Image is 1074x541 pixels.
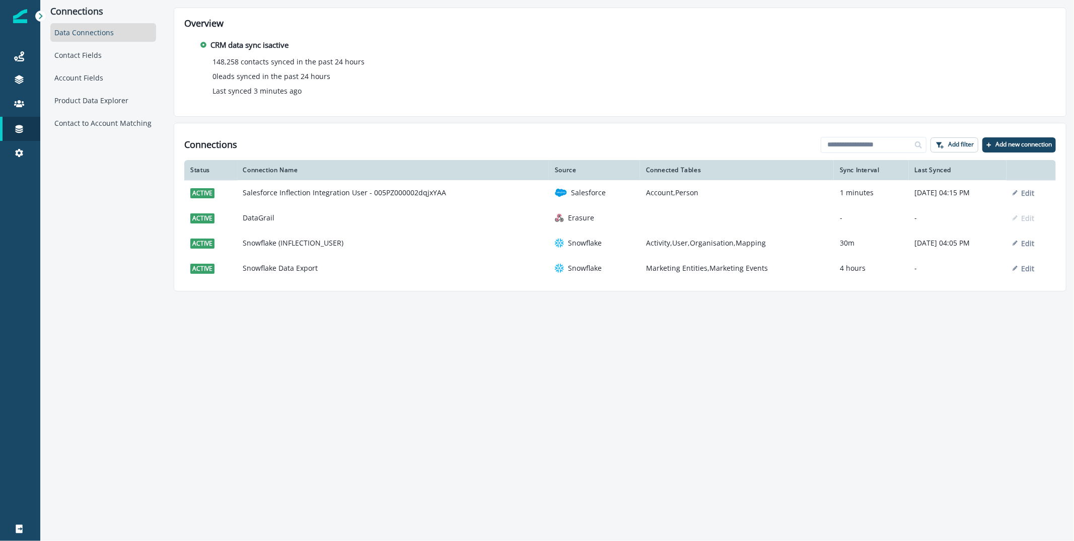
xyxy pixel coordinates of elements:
[915,263,1000,273] p: -
[50,23,156,42] div: Data Connections
[555,264,564,273] img: snowflake
[237,230,549,256] td: Snowflake (INFLECTION_USER)
[640,230,834,256] td: Activity,User,Organisation,Mapping
[1013,188,1035,198] button: Edit
[210,39,289,51] p: CRM data sync is active
[50,91,156,110] div: Product Data Explorer
[568,238,602,248] p: Snowflake
[212,86,302,96] p: Last synced 3 minutes ago
[237,256,549,281] td: Snowflake Data Export
[50,68,156,87] div: Account Fields
[1022,239,1035,248] p: Edit
[568,263,602,273] p: Snowflake
[13,9,27,23] img: Inflection
[184,180,1056,205] a: activeSalesforce Inflection Integration User - 005PZ000002dqjxYAAsalesforceSalesforceAccount,Pers...
[190,239,214,249] span: active
[237,205,549,230] td: DataGrail
[190,213,214,223] span: active
[915,188,1000,198] p: [DATE] 04:15 PM
[184,256,1056,281] a: activeSnowflake Data ExportsnowflakeSnowflakeMarketing Entities,Marketing Events4 hours-Edit
[840,166,903,174] div: Sync Interval
[190,264,214,274] span: active
[1013,239,1035,248] button: Edit
[571,188,606,198] p: Salesforce
[930,137,978,152] button: Add filter
[184,18,1056,29] h2: Overview
[834,205,909,230] td: -
[212,56,365,67] p: 148,258 contacts synced in the past 24 hours
[184,230,1056,256] a: activeSnowflake (INFLECTION_USER)snowflakeSnowflakeActivity,User,Organisation,Mapping30m[DATE] 04...
[243,166,543,174] div: Connection Name
[834,180,909,205] td: 1 minutes
[948,141,974,148] p: Add filter
[568,213,594,223] p: Erasure
[1022,264,1035,273] p: Edit
[190,188,214,198] span: active
[555,166,634,174] div: Source
[834,256,909,281] td: 4 hours
[1022,213,1035,223] p: Edit
[915,213,1000,223] p: -
[50,114,156,132] div: Contact to Account Matching
[1013,213,1035,223] button: Edit
[212,71,330,82] p: 0 leads synced in the past 24 hours
[1022,188,1035,198] p: Edit
[640,256,834,281] td: Marketing Entities,Marketing Events
[184,205,1056,230] a: activeDataGrailerasureErasure--Edit
[190,166,231,174] div: Status
[1013,264,1035,273] button: Edit
[50,46,156,64] div: Contact Fields
[555,187,567,199] img: salesforce
[982,137,1056,152] button: Add new connection
[995,141,1052,148] p: Add new connection
[237,180,549,205] td: Salesforce Inflection Integration User - 005PZ000002dqjxYAA
[555,213,564,222] img: erasure
[50,6,156,17] p: Connections
[834,230,909,256] td: 30m
[640,180,834,205] td: Account,Person
[915,238,1000,248] p: [DATE] 04:05 PM
[555,239,564,248] img: snowflake
[646,166,828,174] div: Connected Tables
[184,139,237,150] h1: Connections
[915,166,1000,174] div: Last Synced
